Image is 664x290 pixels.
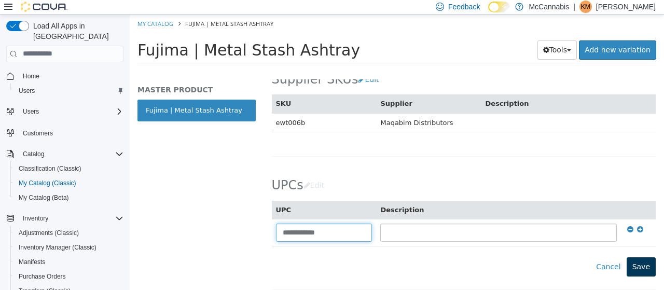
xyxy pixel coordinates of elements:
button: Users [19,105,43,118]
span: Adjustments (Classic) [19,229,79,237]
img: Cova [21,2,67,12]
span: My Catalog (Beta) [19,194,69,202]
span: Supplier [251,85,282,93]
span: Customers [23,129,53,137]
button: Adjustments (Classic) [10,226,128,240]
span: Fujima | Metal Stash Ashtray [8,26,230,45]
span: Manifests [19,258,45,266]
span: Description [355,85,399,93]
a: Classification (Classic) [15,162,86,175]
button: Edit [174,161,200,181]
span: Inventory [23,214,48,223]
button: Inventory [2,211,128,226]
span: UPC [146,191,162,199]
h5: MASTER PRODUCT [8,71,126,80]
span: Purchase Orders [15,270,123,283]
button: Catalog [2,147,128,161]
span: Users [15,85,123,97]
button: Users [2,104,128,119]
a: Home [19,70,44,82]
p: McCannabis [529,1,569,13]
a: Add new variation [449,26,527,45]
span: Inventory Manager (Classic) [15,241,123,254]
span: KM [581,1,590,13]
a: My Catalog [8,5,44,13]
a: Purchase Orders [15,270,70,283]
td: ewt006b [142,99,247,118]
button: Home [2,68,128,84]
span: SKU [146,85,162,93]
a: My Catalog (Classic) [15,177,80,189]
span: Feedback [448,2,480,12]
span: Users [19,105,123,118]
button: Inventory Manager (Classic) [10,240,128,255]
span: Dark Mode [488,12,489,13]
span: Home [19,70,123,82]
span: Users [23,107,39,116]
span: Catalog [23,150,44,158]
span: Inventory [19,212,123,225]
span: Home [23,72,39,80]
span: Description [251,191,294,199]
span: Users [19,87,35,95]
span: Catalog [19,148,123,160]
span: Classification (Classic) [15,162,123,175]
button: Customers [2,125,128,140]
span: Manifests [15,256,123,268]
td: Maqabim Distributors [246,99,351,118]
button: Classification (Classic) [10,161,128,176]
button: Inventory [19,212,52,225]
button: My Catalog (Classic) [10,176,128,190]
a: Inventory Manager (Classic) [15,241,101,254]
a: Fujima | Metal Stash Ashtray [8,85,126,107]
button: Catalog [19,148,48,160]
span: My Catalog (Classic) [19,179,76,187]
a: My Catalog (Beta) [15,191,73,204]
input: Dark Mode [488,2,510,12]
a: Adjustments (Classic) [15,227,83,239]
button: Edit [228,56,255,75]
h2: Supplier SKUs [142,56,255,75]
button: Cancel [461,243,496,262]
span: Adjustments (Classic) [15,227,123,239]
span: Inventory Manager (Classic) [19,243,96,252]
button: Users [10,84,128,98]
button: Manifests [10,255,128,269]
a: Customers [19,127,57,140]
span: Load All Apps in [GEOGRAPHIC_DATA] [29,21,123,42]
a: Users [15,85,39,97]
h2: UPCs [142,161,200,181]
span: Fujima | Metal Stash Ashtray [56,5,144,13]
div: Kaylee McAllister [579,1,592,13]
button: My Catalog (Beta) [10,190,128,205]
a: Manifests [15,256,49,268]
button: Save [497,243,526,262]
span: My Catalog (Classic) [15,177,123,189]
button: Tools [408,26,448,45]
p: | [573,1,575,13]
span: My Catalog (Beta) [15,191,123,204]
p: [PERSON_NAME] [596,1,656,13]
span: Classification (Classic) [19,164,81,173]
button: Purchase Orders [10,269,128,284]
span: Customers [19,126,123,139]
span: Purchase Orders [19,272,66,281]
